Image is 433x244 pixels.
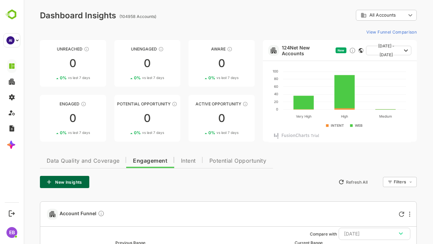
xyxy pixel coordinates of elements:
[6,36,15,44] div: AI
[91,40,157,87] a: UnengagedThese accounts have not shown enough engagement and need nurturing00%vs last 7 days
[320,229,381,238] div: [DATE]
[7,209,16,218] button: Logout
[6,227,17,238] div: EB
[110,75,140,80] div: 0 %
[219,101,224,107] div: These accounts have open opportunities which might be at any of the Sales Stages
[348,42,378,59] span: [DATE] - [DATE]
[57,101,63,107] div: These accounts are warm, further nurturing would qualify them to MQAs
[91,58,157,69] div: 0
[312,177,347,187] button: Refresh All
[346,13,372,18] span: All Accounts
[317,114,324,119] text: High
[165,95,231,142] a: Active OpportunityThese accounts have open opportunities which might be at any of the Sales Stage...
[203,46,209,52] div: These accounts have just entered the buying cycle and need further nurturing
[23,158,96,164] span: Data Quality and Coverage
[148,101,154,107] div: These accounts are MQAs and can be passed on to Inside Sales
[325,47,332,54] div: Discover new ICP-fit accounts showing engagement — via intent surges, anonymous website visits, L...
[165,101,231,106] div: Active Opportunity
[375,211,381,217] div: Refresh
[36,130,66,135] div: 0 %
[185,130,215,135] div: 0 %
[91,95,157,142] a: Potential OpportunityThese accounts are MQAs and can be passed on to Inside Sales00%vs last 7 days
[332,9,393,22] div: All Accounts
[36,75,66,80] div: 0 %
[109,158,144,164] span: Engagement
[250,92,254,96] text: 40
[356,114,368,118] text: Medium
[286,231,313,237] ag: Compare with
[258,45,309,56] a: 124Net New Accounts
[250,84,254,88] text: 60
[91,46,157,52] div: Unengaged
[16,11,92,20] div: Dashboard Insights
[16,40,83,87] a: UnreachedThese accounts have not been engaged with for a defined time period00%vs last 7 days
[315,228,387,240] button: [DATE]
[135,46,140,52] div: These accounts have not shown enough engagement and need nurturing
[36,210,81,218] span: Account Funnel
[16,113,83,124] div: 0
[249,69,254,73] text: 100
[370,179,382,184] div: Filters
[16,176,66,188] button: New Insights
[250,100,254,104] text: 20
[165,113,231,124] div: 0
[314,48,321,52] span: New
[16,46,83,52] div: Unreached
[385,211,387,217] div: More
[118,130,140,135] span: vs last 7 days
[165,58,231,69] div: 0
[60,46,66,52] div: These accounts have not been engaged with for a defined time period
[3,8,21,21] img: BambooboxLogoMark.f1c84d78b4c51b1a7b5f700c9845e183.svg
[91,101,157,106] div: Potential Opportunity
[44,130,66,135] span: vs last 7 days
[340,26,393,37] button: View Funnel Comparison
[91,113,157,124] div: 0
[193,75,215,80] span: vs last 7 days
[16,58,83,69] div: 0
[165,40,231,87] a: AwareThese accounts have just entered the buying cycle and need further nurturing00%vs last 7 days
[96,14,135,19] ag: (104958 Accounts)
[335,48,340,53] div: This card does not support filter and segments
[165,46,231,52] div: Aware
[74,210,81,218] div: Compare Funnel to any previous dates, and click on any plot in the current funnel to view the det...
[342,46,388,55] button: [DATE] - [DATE]
[252,107,254,111] text: 0
[118,75,140,80] span: vs last 7 days
[185,75,215,80] div: 0 %
[16,101,83,106] div: Engaged
[44,75,66,80] span: vs last 7 days
[193,130,215,135] span: vs last 7 days
[186,158,243,164] span: Potential Opportunity
[157,158,172,164] span: Intent
[110,130,140,135] div: 0 %
[250,77,254,81] text: 80
[16,95,83,142] a: EngagedThese accounts are warm, further nurturing would qualify them to MQAs00%vs last 7 days
[272,114,288,119] text: Very High
[369,176,393,188] div: Filters
[337,12,382,18] div: All Accounts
